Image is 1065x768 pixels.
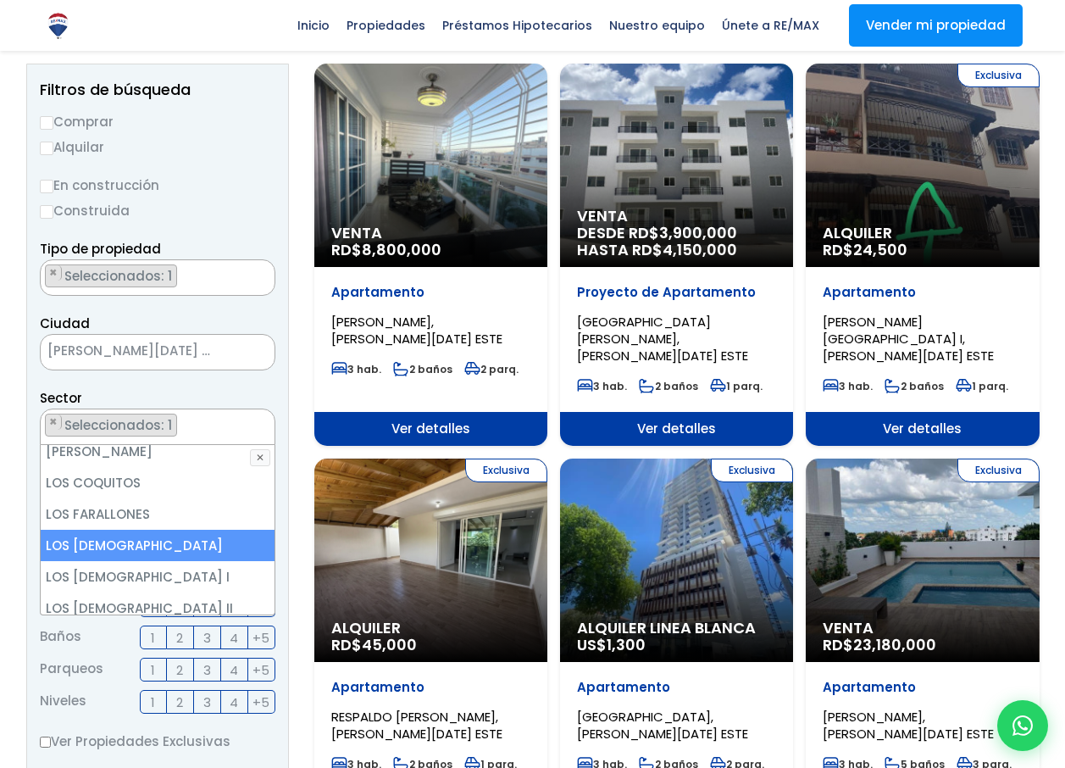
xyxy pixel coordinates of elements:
span: 2 baños [639,379,698,393]
span: 45,000 [362,634,417,655]
span: Propiedades [338,13,434,38]
span: 2 baños [885,379,944,393]
button: Remove item [46,415,62,430]
span: 4 [230,627,238,648]
label: Construida [40,200,275,221]
span: 1 [151,627,155,648]
span: 3 hab. [823,379,873,393]
span: Baños [40,626,81,649]
li: LOS FARALLONES [41,498,275,530]
span: Exclusiva [957,459,1040,482]
span: 2 [176,692,183,713]
li: LOS [DEMOGRAPHIC_DATA] II [41,593,275,624]
span: 1 [151,659,155,681]
span: RD$ [823,239,907,260]
span: Alquiler [823,225,1022,242]
textarea: Search [41,260,50,297]
input: Ver Propiedades Exclusivas [40,737,51,748]
button: Remove item [46,265,62,281]
span: DESDE RD$ [577,225,776,259]
span: Ver detalles [806,412,1039,446]
li: LOS FRAILES [45,414,177,437]
span: Ver detalles [560,412,793,446]
span: × [257,415,265,430]
span: HASTA RD$ [577,242,776,259]
li: LOS COQUITOS [41,467,275,498]
span: × [257,265,265,281]
span: 4 [230,659,238,681]
span: [PERSON_NAME][GEOGRAPHIC_DATA] I, [PERSON_NAME][DATE] ESTE [823,313,994,365]
span: 23,180,000 [853,634,936,655]
span: 2 parq. [464,362,519,376]
span: RD$ [331,239,441,260]
input: Construida [40,205,53,219]
span: Parqueos [40,658,103,682]
input: En construcción [40,180,53,193]
span: Alquiler Linea Blanca [577,620,776,637]
span: Inicio [289,13,338,38]
button: Remove all items [256,414,266,431]
span: 1 [151,692,155,713]
span: Niveles [40,690,86,714]
span: [PERSON_NAME], [PERSON_NAME][DATE] ESTE [331,313,502,348]
span: US$ [577,634,646,655]
p: Apartamento [577,679,776,696]
span: +5 [252,659,269,681]
label: En construcción [40,175,275,196]
span: RD$ [331,634,417,655]
a: Venta DESDE RD$3,900,000 HASTA RD$4,150,000 Proyecto de Apartamento [GEOGRAPHIC_DATA][PERSON_NAME... [560,64,793,446]
button: Remove all items [232,339,258,366]
li: LOS [DEMOGRAPHIC_DATA] I [41,561,275,593]
span: 3 [203,627,211,648]
span: × [249,345,258,360]
span: Seleccionados: 1 [63,267,176,285]
span: [GEOGRAPHIC_DATA], [PERSON_NAME][DATE] ESTE [577,708,748,743]
span: Venta [823,620,1022,637]
button: Remove all items [256,264,266,281]
span: RD$ [823,634,936,655]
span: [GEOGRAPHIC_DATA][PERSON_NAME], [PERSON_NAME][DATE] ESTE [577,313,748,365]
span: × [49,265,58,281]
a: Venta RD$8,800,000 Apartamento [PERSON_NAME], [PERSON_NAME][DATE] ESTE 3 hab. 2 baños 2 parq. Ver... [314,64,547,446]
span: 8,800,000 [362,239,441,260]
span: 1 parq. [710,379,763,393]
span: +5 [252,692,269,713]
label: Comprar [40,111,275,132]
label: Ver Propiedades Exclusivas [40,731,275,752]
span: Ver detalles [314,412,547,446]
span: SANTO DOMINGO ESTE [40,334,275,370]
span: 3 hab. [577,379,627,393]
span: 2 [176,659,183,681]
span: 3,900,000 [659,222,737,243]
span: × [49,415,58,430]
span: Venta [577,208,776,225]
button: ✕ [250,449,270,466]
span: 3 [203,659,211,681]
p: Apartamento [823,679,1022,696]
li: LOS [DEMOGRAPHIC_DATA] [41,530,275,561]
span: 3 hab. [331,362,381,376]
span: Tipo de propiedad [40,240,161,258]
span: Exclusiva [957,64,1040,87]
span: Exclusiva [711,459,793,482]
h2: Filtros de búsqueda [40,81,275,98]
span: Alquiler [331,620,530,637]
span: Exclusiva [465,459,547,482]
span: 1,300 [607,634,646,655]
span: Venta [331,225,530,242]
span: Sector [40,389,82,407]
p: Apartamento [331,284,530,301]
span: RESPALDO [PERSON_NAME], [PERSON_NAME][DATE] ESTE [331,708,502,743]
span: Nuestro equipo [601,13,713,38]
span: 1 parq. [956,379,1008,393]
span: Únete a RE/MAX [713,13,828,38]
a: Exclusiva Alquiler RD$24,500 Apartamento [PERSON_NAME][GEOGRAPHIC_DATA] I, [PERSON_NAME][DATE] ES... [806,64,1039,446]
span: 4 [230,692,238,713]
span: 2 [176,627,183,648]
span: 24,500 [853,239,907,260]
span: [PERSON_NAME], [PERSON_NAME][DATE] ESTE [823,708,994,743]
p: Apartamento [823,284,1022,301]
input: Alquilar [40,142,53,155]
span: 3 [203,692,211,713]
span: Seleccionados: 1 [63,416,176,434]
